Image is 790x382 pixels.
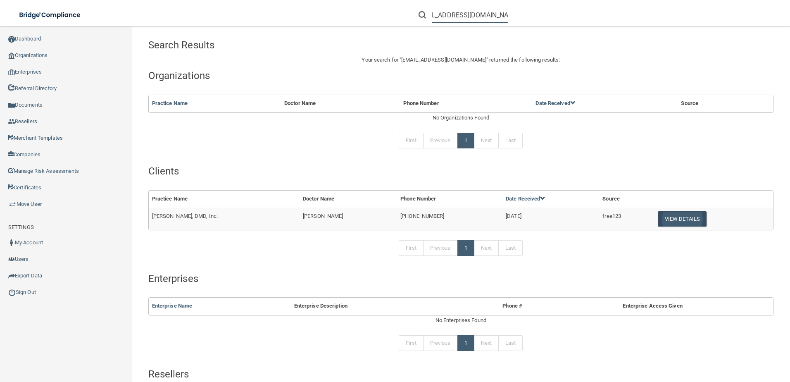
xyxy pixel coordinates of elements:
[291,298,473,315] th: Enterprise Description
[457,335,474,351] a: 1
[8,222,34,232] label: SETTINGS
[400,95,532,112] th: Phone Number
[457,240,474,256] a: 1
[474,240,499,256] a: Next
[535,100,575,106] a: Date Received
[552,298,753,315] th: Enterprise Access Given
[148,70,773,81] h4: Organizations
[474,133,499,148] a: Next
[498,240,523,256] a: Last
[401,57,486,63] span: [EMAIL_ADDRESS][DOMAIN_NAME]
[8,256,15,263] img: icon-users.e205127d.png
[8,102,15,109] img: icon-documents.8dae5593.png
[599,191,651,208] th: Source
[423,240,458,256] a: Previous
[602,213,621,219] span: free123
[8,36,15,43] img: ic_dashboard_dark.d01f4a41.png
[506,196,545,202] a: Date Received
[678,95,752,112] th: Source
[8,239,15,246] img: ic_user_dark.df1a06c3.png
[8,53,15,59] img: organization-icon.f8decf85.png
[399,133,424,148] a: First
[498,335,523,351] a: Last
[152,213,218,219] span: [PERSON_NAME], DMD, Inc.
[8,69,15,75] img: enterprise.0d942306.png
[419,11,426,19] img: ic-search.3b580494.png
[647,323,780,356] iframe: Drift Widget Chat Controller
[148,166,773,177] h4: Clients
[148,369,773,380] h4: Resellers
[658,211,707,227] button: View Details
[152,303,193,309] a: Enterprise Name
[12,7,88,24] img: bridge_compliance_login_screen.278c3ca4.svg
[148,315,773,325] div: No Enterprises Found
[474,335,499,351] a: Next
[400,213,444,219] span: [PHONE_NUMBER]
[399,335,424,351] a: First
[148,113,773,123] div: No Organizations Found
[473,298,552,315] th: Phone #
[152,100,188,106] a: Practice Name
[148,40,402,50] h4: Search Results
[498,133,523,148] a: Last
[300,191,397,208] th: Doctor Name
[148,55,773,65] p: Your search for " " returned the following results:
[399,240,424,256] a: First
[397,191,502,208] th: Phone Number
[8,289,16,296] img: ic_power_dark.7ecde6b1.png
[303,213,343,219] span: [PERSON_NAME]
[149,191,300,208] th: Practice Name
[432,7,508,23] input: Search
[423,335,458,351] a: Previous
[281,95,400,112] th: Doctor Name
[8,200,17,208] img: briefcase.64adab9b.png
[8,118,15,125] img: ic_reseller.de258add.png
[148,273,773,284] h4: Enterprises
[423,133,458,148] a: Previous
[457,133,474,148] a: 1
[506,213,521,219] span: [DATE]
[8,272,15,279] img: icon-export.b9366987.png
